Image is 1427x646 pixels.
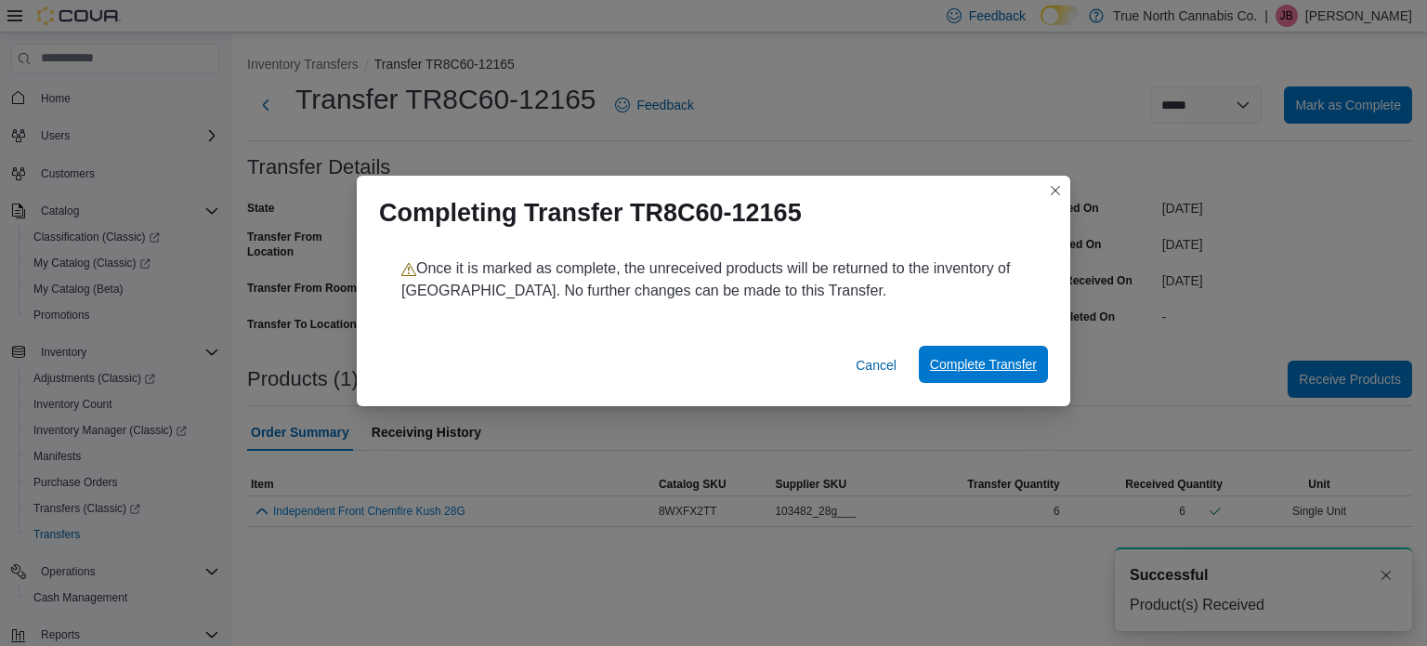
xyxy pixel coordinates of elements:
[1044,179,1067,202] button: Closes this modal window
[401,257,1026,302] p: Once it is marked as complete, the unreceived products will be returned to the inventory of [GEOG...
[379,198,802,228] h1: Completing Transfer TR8C60-12165
[856,356,897,375] span: Cancel
[919,346,1048,383] button: Complete Transfer
[930,355,1037,374] span: Complete Transfer
[848,347,904,384] button: Cancel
